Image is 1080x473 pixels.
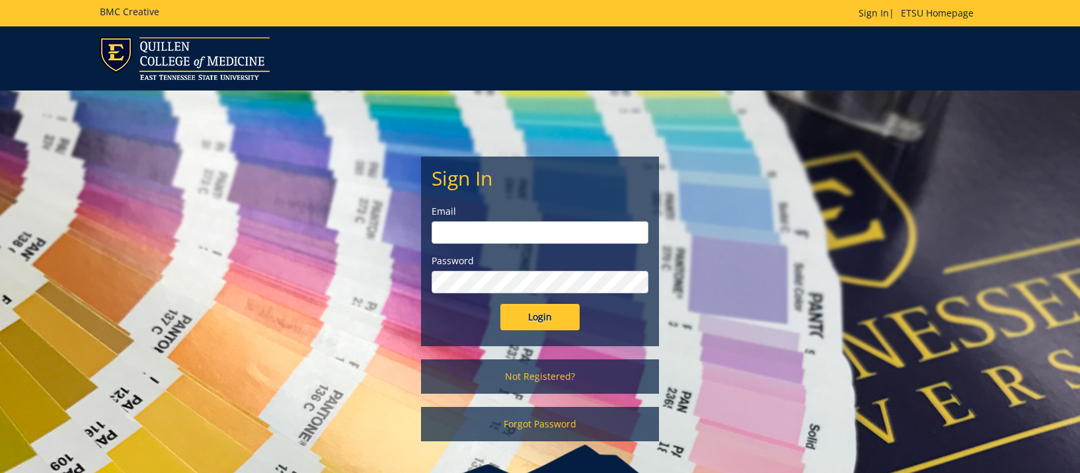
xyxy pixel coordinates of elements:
[100,37,270,80] img: ETSU logo
[432,254,648,268] label: Password
[500,304,580,330] input: Login
[421,359,659,394] a: Not Registered?
[432,205,648,218] label: Email
[100,7,159,17] h5: BMC Creative
[432,167,648,189] h2: Sign In
[859,7,980,20] p: |
[421,407,659,441] a: Forgot Password
[859,7,889,19] a: Sign In
[894,7,980,19] a: ETSU Homepage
